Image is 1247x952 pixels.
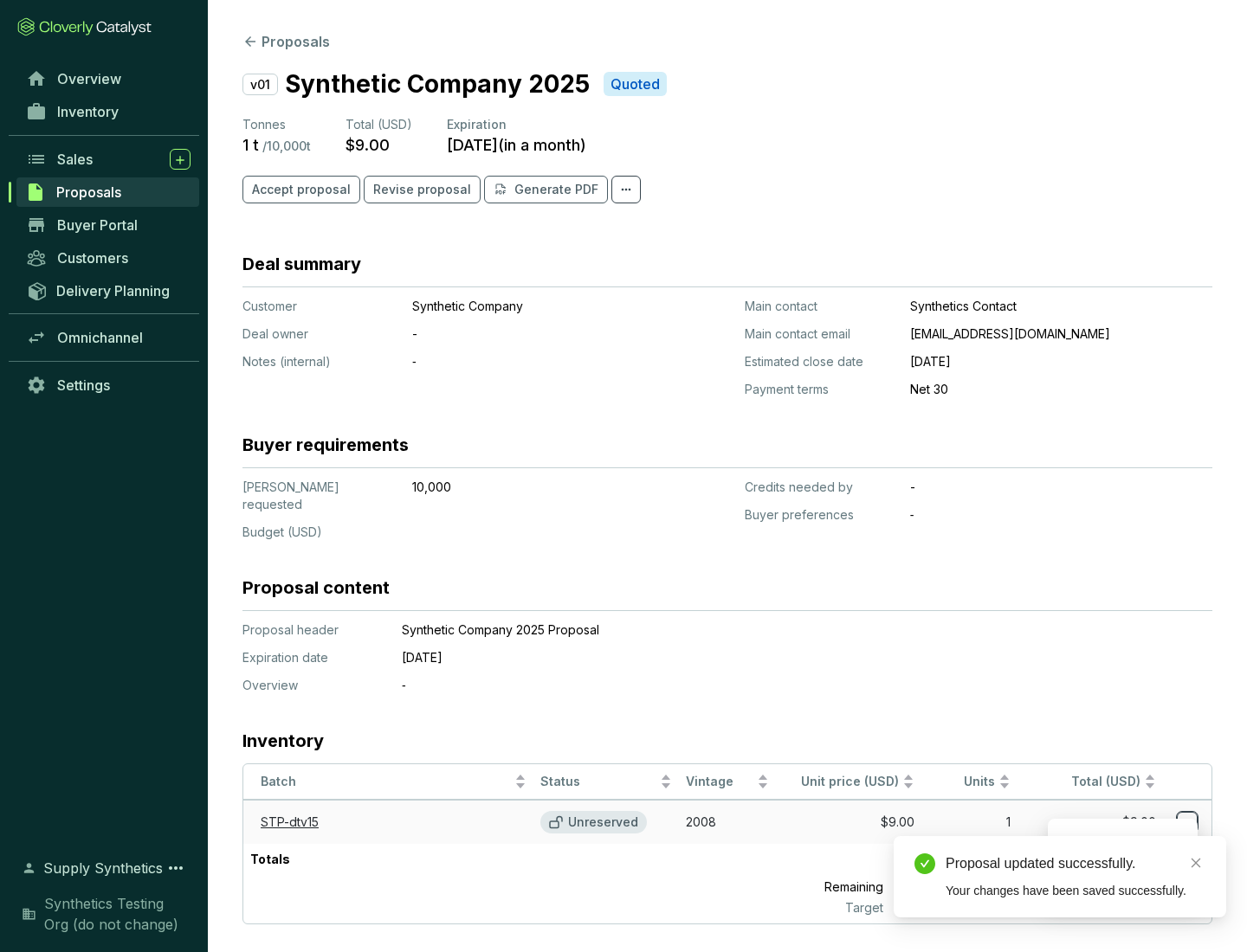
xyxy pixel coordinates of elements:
p: 1 t [242,135,259,155]
p: Buyer preferences [745,506,896,524]
span: Units [928,774,996,790]
th: Status [533,764,679,800]
h3: Deal summary [242,252,361,276]
span: Status [540,774,656,790]
span: Total (USD) [1071,774,1140,788]
p: Synthetic Company [412,298,646,315]
a: Inventory [17,97,199,126]
td: $9.00 [776,800,921,844]
td: $9.00 [1018,800,1163,844]
p: Generate PDF [514,181,598,198]
p: - [910,479,1212,496]
a: Proposals [16,177,199,207]
span: Buyer Portal [57,216,138,234]
a: Customers [17,243,199,273]
span: Supply Synthetics [43,858,163,878]
p: Estimated close date [745,353,896,370]
div: Your changes have been saved successfully. [946,881,1205,900]
button: Proposals [242,31,330,52]
button: Revise proposal [364,176,481,203]
p: Expiration [447,116,586,133]
p: ‐ [402,677,1129,694]
button: Generate PDF [484,176,608,203]
p: [DATE] ( in a month ) [447,135,586,155]
a: Buyer Portal [17,210,199,240]
h3: Proposal content [242,576,390,600]
p: Synthetics Contact [910,298,1212,315]
span: Proposals [56,183,121,201]
p: ‐ [412,353,646,370]
a: Overview [17,64,199,93]
a: Omnichannel [17,323,199,352]
p: Main contact email [745,325,896,343]
p: 1 t [889,844,1017,875]
p: Notes (internal) [242,353,398,370]
p: Unreserved [568,814,638,830]
span: Sales [57,151,93,168]
td: 1 [921,800,1018,844]
p: 10,000 t [890,899,1018,917]
span: Revise proposal [373,181,471,198]
span: Settings [57,376,110,394]
span: Delivery Planning [56,282,170,299]
p: [DATE] [402,649,1129,666]
a: Delivery Planning [17,276,199,305]
p: ‐ [910,506,1212,524]
p: [PERSON_NAME] requested [242,479,398,513]
p: Target [747,899,890,917]
a: Settings [17,370,199,400]
p: Deal owner [242,325,398,343]
button: Accept proposal [242,176,360,203]
p: Totals [243,844,297,875]
span: Omnichannel [57,329,143,346]
span: Customers [57,249,128,267]
p: v01 [242,74,278,95]
p: Quoted [611,75,660,93]
span: check-circle [914,853,935,874]
a: Close [1186,853,1205,872]
th: Units [921,764,1018,800]
p: Remaining [747,875,890,899]
p: Synthetic Company 2025 [285,66,590,102]
th: Batch [243,764,533,800]
p: Expiration date [242,649,381,666]
p: Synthetic Company 2025 Proposal [402,621,1129,639]
th: Vintage [679,764,776,800]
p: Main contact [745,298,896,315]
p: Customer [242,298,398,315]
p: [DATE] [910,353,1212,370]
span: close [1190,857,1202,869]
span: Overview [57,70,121,87]
a: STP-dtv15 [261,814,319,829]
p: Overview [242,677,381,694]
p: - [412,325,646,343]
a: Sales [17,145,199,174]
span: Accept proposal [252,181,351,198]
span: Total (USD) [346,117,412,132]
p: Credits needed by [745,479,896,496]
p: Tonnes [242,116,311,133]
p: $9.00 [346,135,390,155]
span: Vintage [686,774,753,790]
p: Proposal header [242,621,381,639]
p: / 10,000 t [262,138,311,154]
span: Unit price (USD) [801,774,899,788]
p: Reserve credits [1086,835,1180,852]
h3: Inventory [242,729,324,753]
p: 9,999 t [890,875,1018,899]
p: Net 30 [910,381,1212,398]
p: 10,000 [412,479,646,496]
p: Payment terms [745,381,896,398]
span: Budget (USD) [242,524,322,539]
p: [EMAIL_ADDRESS][DOMAIN_NAME] [910,325,1212,343]
span: Synthetics Testing Org (do not change) [44,893,191,935]
div: Proposal updated successfully. [946,853,1205,874]
span: Inventory [57,103,119,120]
h3: Buyer requirements [242,433,409,457]
span: Batch [261,774,511,790]
td: 2008 [679,800,776,844]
